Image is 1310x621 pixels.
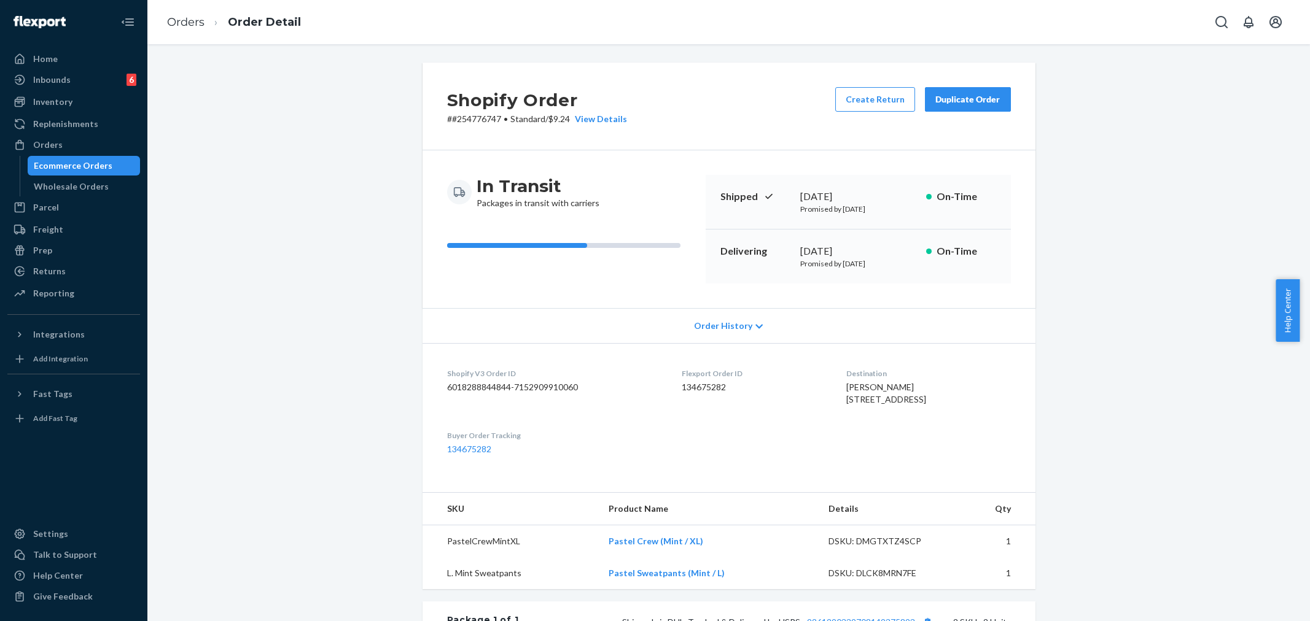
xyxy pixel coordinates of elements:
[7,114,140,134] a: Replenishments
[33,265,66,277] div: Returns
[599,493,819,525] th: Product Name
[7,92,140,112] a: Inventory
[33,590,93,603] div: Give Feedback
[1236,10,1261,34] button: Open notifications
[828,567,944,579] div: DSKU: DLCK8MRN7FE
[720,244,790,258] p: Delivering
[7,49,140,69] a: Home
[609,536,703,546] a: Pastel Crew (Mint / XL)
[7,261,140,281] a: Returns
[846,382,926,404] span: [PERSON_NAME] [STREET_ADDRESS]
[167,15,205,29] a: Orders
[423,557,599,589] td: L. Mint Sweatpants
[477,175,599,197] h3: In Transit
[477,175,599,209] div: Packages in transit with carriers
[7,220,140,239] a: Freight
[7,384,140,404] button: Fast Tags
[682,368,827,379] dt: Flexport Order ID
[447,430,662,441] dt: Buyer Order Tracking
[504,114,508,124] span: •
[7,135,140,155] a: Orders
[33,96,72,108] div: Inventory
[7,70,140,90] a: Inbounds6
[7,409,140,428] a: Add Fast Tag
[819,493,954,525] th: Details
[14,16,66,28] img: Flexport logo
[7,349,140,369] a: Add Integration
[447,113,627,125] p: # #254776747 / $9.24
[447,87,627,113] h2: Shopify Order
[7,241,140,260] a: Prep
[1209,10,1234,34] button: Open Search Box
[937,190,996,204] p: On-Time
[609,568,725,578] a: Pastel Sweatpants (Mint / L)
[33,53,58,65] div: Home
[33,328,85,341] div: Integrations
[937,244,996,258] p: On-Time
[720,190,790,204] p: Shipped
[157,4,311,40] ol: breadcrumbs
[33,388,72,400] div: Fast Tags
[33,287,74,299] div: Reporting
[447,444,491,454] a: 134675282
[7,566,140,585] a: Help Center
[954,557,1035,589] td: 1
[800,244,916,258] div: [DATE]
[228,15,301,29] a: Order Detail
[954,493,1035,525] th: Qty
[7,198,140,217] a: Parcel
[800,204,916,214] p: Promised by [DATE]
[28,177,141,196] a: Wholesale Orders
[510,114,545,124] span: Standard
[33,118,98,130] div: Replenishments
[33,244,52,256] div: Prep
[115,10,140,34] button: Close Navigation
[7,524,140,544] a: Settings
[447,368,662,379] dt: Shopify V3 Order ID
[423,493,599,525] th: SKU
[33,413,77,423] div: Add Fast Tag
[33,549,97,561] div: Talk to Support
[570,113,627,125] button: View Details
[7,587,140,606] button: Give Feedback
[33,223,63,236] div: Freight
[682,381,827,393] dd: 134675282
[835,87,915,112] button: Create Return
[7,325,140,344] button: Integrations
[1263,10,1288,34] button: Open account menu
[33,201,59,214] div: Parcel
[28,156,141,175] a: Ecommerce Orders
[34,180,109,193] div: Wholesale Orders
[7,283,140,303] a: Reporting
[846,368,1010,379] dt: Destination
[33,74,71,86] div: Inbounds
[33,139,63,151] div: Orders
[127,74,136,86] div: 6
[33,569,83,582] div: Help Center
[423,525,599,558] td: PastelCrewMintXL
[954,525,1035,558] td: 1
[34,160,112,172] div: Ecommerce Orders
[828,535,944,547] div: DSKU: DMGTXTZ4SCP
[7,545,140,565] a: Talk to Support
[800,258,916,269] p: Promised by [DATE]
[447,381,662,393] dd: 6018288844844-7152909910060
[33,353,88,364] div: Add Integration
[935,93,1000,106] div: Duplicate Order
[1276,279,1300,342] button: Help Center
[33,528,68,540] div: Settings
[800,190,916,204] div: [DATE]
[925,87,1011,112] button: Duplicate Order
[694,320,752,332] span: Order History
